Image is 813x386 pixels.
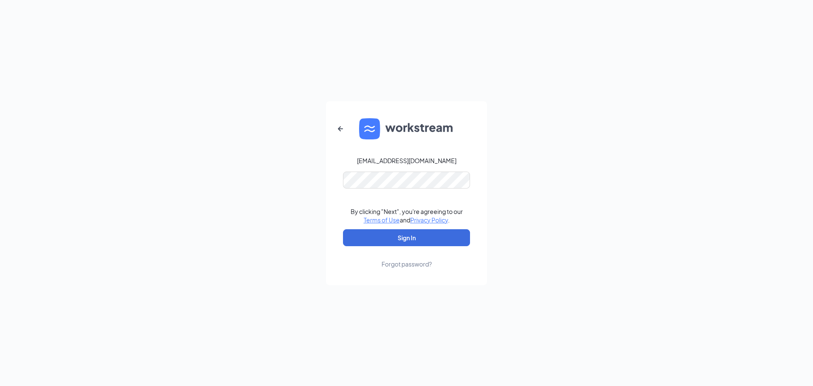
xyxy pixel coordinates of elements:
[351,207,463,224] div: By clicking "Next", you're agreeing to our and .
[357,156,456,165] div: [EMAIL_ADDRESS][DOMAIN_NAME]
[330,119,351,139] button: ArrowLeftNew
[335,124,346,134] svg: ArrowLeftNew
[382,260,432,268] div: Forgot password?
[364,216,400,224] a: Terms of Use
[359,118,454,139] img: WS logo and Workstream text
[343,229,470,246] button: Sign In
[410,216,448,224] a: Privacy Policy
[382,246,432,268] a: Forgot password?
